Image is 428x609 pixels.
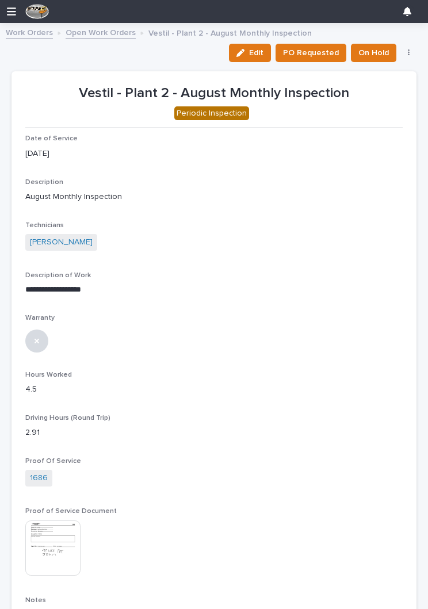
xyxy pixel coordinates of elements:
span: Description [25,179,63,186]
span: Hours Worked [25,371,72,378]
span: Technicians [25,222,64,229]
img: F4NWVRlRhyjtPQOJfFs5 [25,4,49,19]
span: PO Requested [283,46,339,60]
span: On Hold [358,46,389,60]
span: Proof Of Service [25,458,81,465]
span: Proof of Service Document [25,508,117,515]
p: August Monthly Inspection [25,191,403,203]
p: Vestil - Plant 2 - August Monthly Inspection [25,85,403,102]
p: 2.91 [25,427,403,439]
div: Periodic Inspection [174,106,249,121]
a: Work Orders [6,25,53,39]
p: [DATE] [25,148,403,160]
p: 4.5 [25,384,403,396]
p: Vestil - Plant 2 - August Monthly Inspection [148,26,312,39]
span: Edit [249,48,263,58]
span: Date of Service [25,135,78,142]
button: On Hold [351,44,396,62]
span: Driving Hours (Round Trip) [25,415,110,422]
a: 1686 [30,472,48,484]
a: [PERSON_NAME] [30,236,93,248]
span: Notes [25,597,46,604]
button: Edit [229,44,271,62]
a: Open Work Orders [66,25,136,39]
span: Description of Work [25,272,91,279]
span: Warranty [25,315,55,321]
button: PO Requested [276,44,346,62]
